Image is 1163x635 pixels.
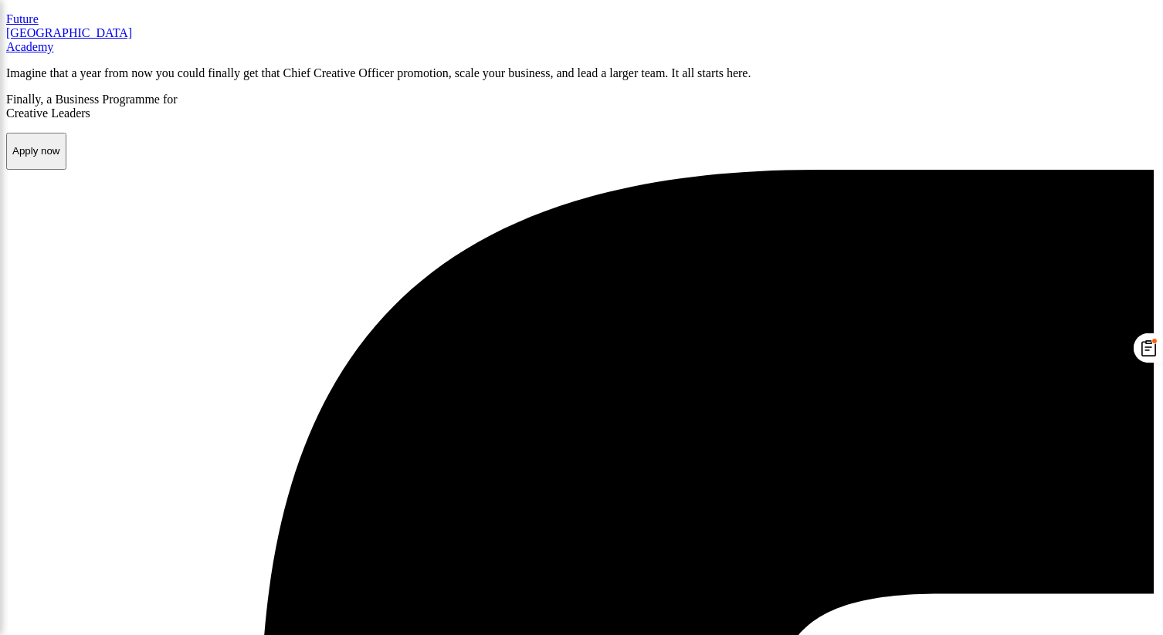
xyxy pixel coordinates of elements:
button: Apply now [6,133,66,170]
p: Apply now [12,145,60,157]
span: u [13,12,19,25]
p: Finally, a Business Programme for Creative Leaders [6,93,1157,120]
span: A [6,40,15,53]
p: Imagine that a year from now you could finally get that Chief Creative Officer promotion, scale y... [6,66,1157,80]
p: F t re [GEOGRAPHIC_DATA] c demy [6,12,1157,54]
span: u [22,12,29,25]
span: a [21,40,26,53]
a: Future[GEOGRAPHIC_DATA]Academy [6,12,1157,54]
